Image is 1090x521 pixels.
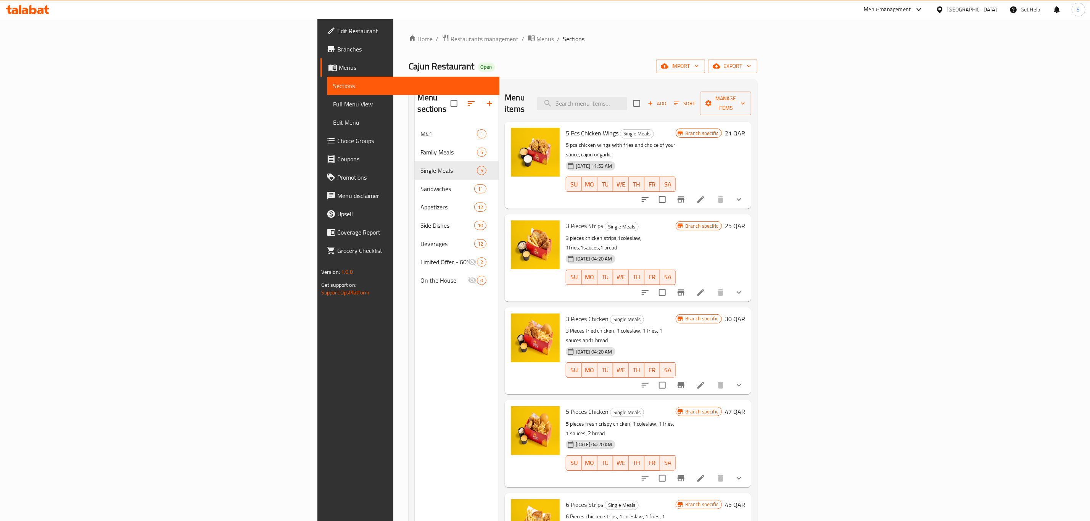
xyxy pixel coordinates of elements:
[409,34,758,44] nav: breadcrumb
[320,22,499,40] a: Edit Restaurant
[566,406,609,417] span: 5 Pieces Chicken
[597,270,613,285] button: TU
[725,128,745,138] h6: 21 QAR
[320,187,499,205] a: Menu disclaimer
[337,26,493,35] span: Edit Restaurant
[477,276,486,285] div: items
[566,419,676,438] p: 5 pieces fresh crispy chicken, 1 coleslaw, 1 fries, 1 sauces, 2 bread
[644,177,660,192] button: FR
[337,136,493,145] span: Choice Groups
[601,457,610,468] span: TU
[654,377,670,393] span: Select to update
[474,239,486,248] div: items
[337,45,493,54] span: Branches
[511,128,560,177] img: 5 Pcs Chicken Wings
[712,190,730,209] button: delete
[601,179,610,190] span: TU
[647,365,657,376] span: FR
[712,376,730,394] button: delete
[337,173,493,182] span: Promotions
[647,99,667,108] span: Add
[321,288,370,297] a: Support.OpsPlatform
[477,149,486,156] span: 5
[474,221,486,230] div: items
[320,168,499,187] a: Promotions
[613,455,629,471] button: WE
[528,34,554,44] a: Menus
[474,203,486,212] div: items
[629,455,644,471] button: TH
[645,98,669,109] span: Add item
[421,257,468,267] span: Limited Offer - 60% off
[573,441,615,448] span: [DATE] 04:20 AM
[682,501,721,508] span: Branch specific
[613,362,629,378] button: WE
[620,129,654,138] div: Single Meals
[566,220,603,232] span: 3 Pieces Strips
[327,95,499,113] a: Full Menu View
[714,61,751,71] span: export
[636,376,654,394] button: sort-choices
[566,177,582,192] button: SU
[632,365,641,376] span: TH
[734,288,744,297] svg: Show Choices
[537,34,554,43] span: Menus
[696,195,705,204] a: Edit menu item
[333,100,493,109] span: Full Menu View
[644,362,660,378] button: FR
[660,455,676,471] button: SA
[696,474,705,483] a: Edit menu item
[725,220,745,231] h6: 25 QAR
[421,221,474,230] span: Side Dishes
[585,365,594,376] span: MO
[480,94,499,113] button: Add section
[629,270,644,285] button: TH
[477,167,486,174] span: 5
[415,161,499,180] div: Single Meals5
[597,177,613,192] button: TU
[566,270,582,285] button: SU
[421,129,477,138] div: M41
[415,216,499,235] div: Side Dishes10
[415,122,499,293] nav: Menu sections
[682,222,721,230] span: Branch specific
[696,381,705,390] a: Edit menu item
[712,283,730,302] button: delete
[339,63,493,72] span: Menus
[636,190,654,209] button: sort-choices
[475,222,486,229] span: 10
[1077,5,1080,14] span: S
[327,113,499,132] a: Edit Menu
[421,166,477,175] span: Single Meals
[321,267,340,277] span: Version:
[320,205,499,223] a: Upsell
[610,315,644,324] span: Single Meals
[660,362,676,378] button: SA
[682,130,721,137] span: Branch specific
[421,276,468,285] span: On the House
[477,129,486,138] div: items
[585,272,594,283] span: MO
[644,455,660,471] button: FR
[537,97,627,110] input: search
[475,185,486,193] span: 11
[582,455,597,471] button: MO
[337,209,493,219] span: Upsell
[597,455,613,471] button: TU
[663,365,673,376] span: SA
[337,191,493,200] span: Menu disclaimer
[320,241,499,260] a: Grocery Checklist
[708,59,757,73] button: export
[511,220,560,269] img: 3 Pieces Strips
[663,272,673,283] span: SA
[582,270,597,285] button: MO
[616,179,626,190] span: WE
[477,130,486,138] span: 1
[645,98,669,109] button: Add
[320,58,499,77] a: Menus
[674,99,695,108] span: Sort
[566,455,582,471] button: SU
[647,457,657,468] span: FR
